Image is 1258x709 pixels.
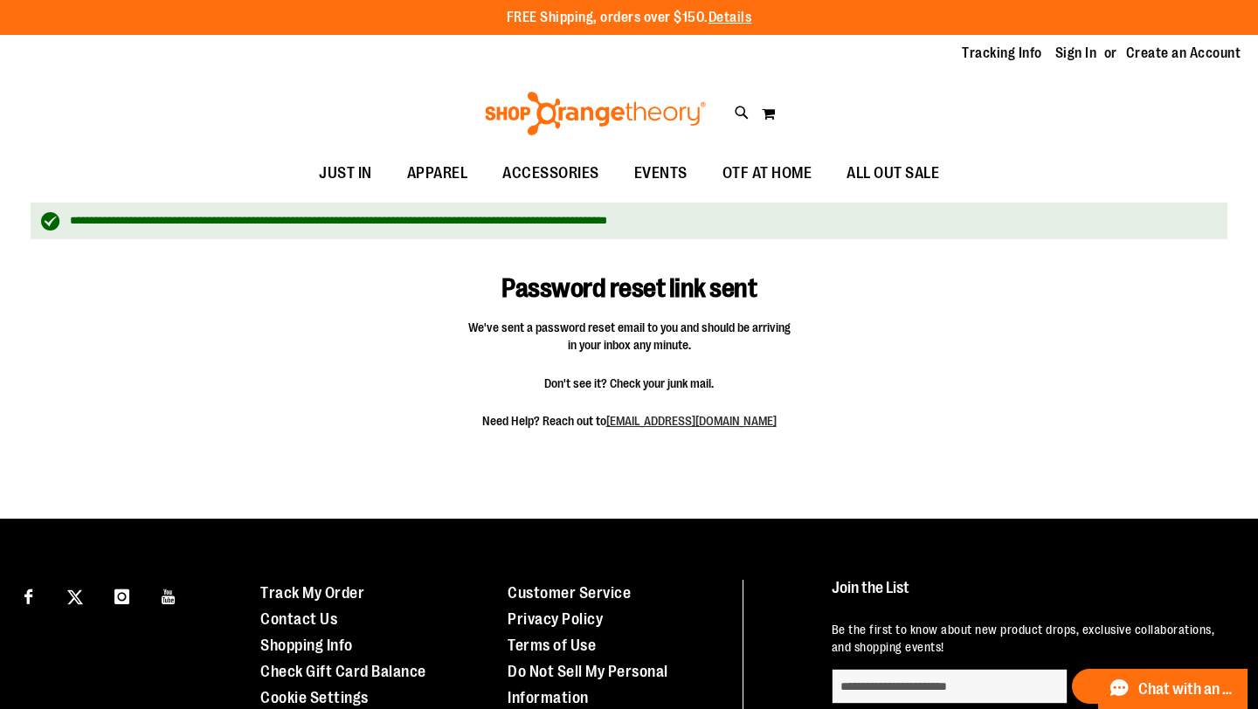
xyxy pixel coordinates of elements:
[260,689,369,706] a: Cookie Settings
[508,663,668,706] a: Do Not Sell My Personal Information
[260,584,364,602] a: Track My Order
[260,663,426,680] a: Check Gift Card Balance
[832,580,1225,612] h4: Join the List
[722,154,812,193] span: OTF AT HOME
[1098,669,1248,709] button: Chat with an Expert
[847,154,939,193] span: ALL OUT SALE
[407,154,468,193] span: APPAREL
[1072,669,1181,704] button: Sign Up
[260,610,337,628] a: Contact Us
[467,375,791,392] span: Don't see it? Check your junk mail.
[154,580,184,610] a: Visit our Youtube page
[319,154,372,193] span: JUST IN
[508,637,596,654] a: Terms of Use
[467,319,791,354] span: We've sent a password reset email to you and should be arriving in your inbox any minute.
[708,10,752,25] a: Details
[467,412,791,430] span: Need Help? Reach out to
[832,621,1225,656] p: Be the first to know about new product drops, exclusive collaborations, and shopping events!
[507,8,752,28] p: FREE Shipping, orders over $150.
[508,610,603,628] a: Privacy Policy
[962,44,1042,63] a: Tracking Info
[508,584,631,602] a: Customer Service
[1055,44,1097,63] a: Sign In
[67,589,83,605] img: Twitter
[634,154,688,193] span: EVENTS
[502,154,599,193] span: ACCESSORIES
[832,669,1068,704] input: enter email
[1138,681,1237,698] span: Chat with an Expert
[107,580,137,610] a: Visit our Instagram page
[425,248,833,304] h1: Password reset link sent
[606,414,777,428] a: [EMAIL_ADDRESS][DOMAIN_NAME]
[260,637,353,654] a: Shopping Info
[13,580,44,610] a: Visit our Facebook page
[1126,44,1241,63] a: Create an Account
[60,580,91,610] a: Visit our X page
[482,92,708,135] img: Shop Orangetheory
